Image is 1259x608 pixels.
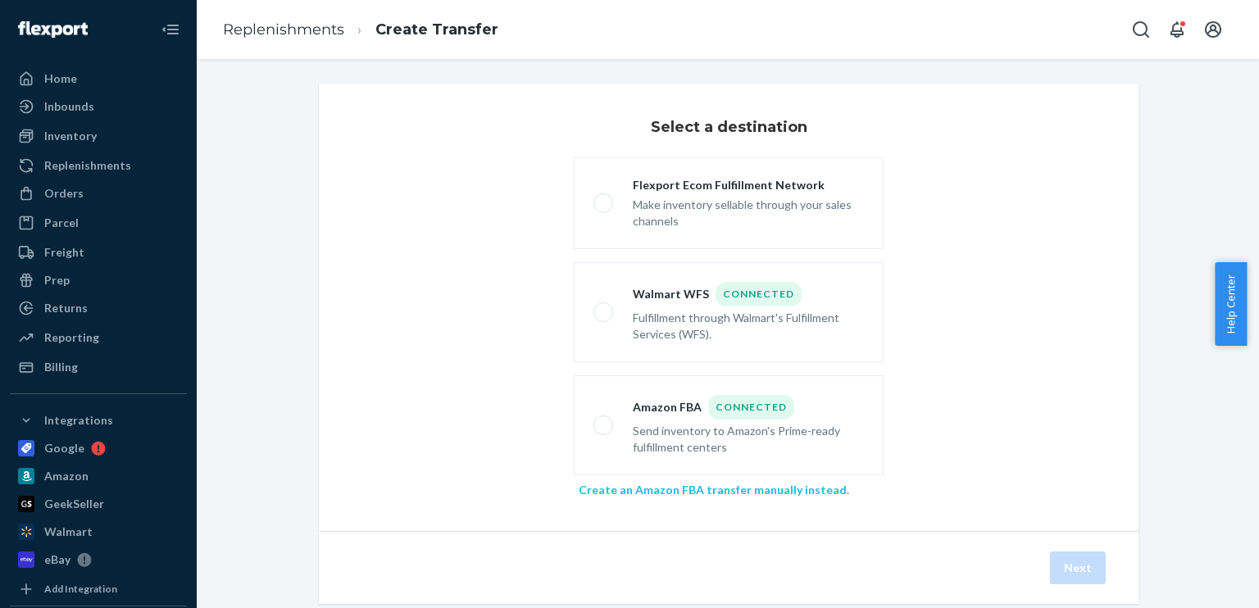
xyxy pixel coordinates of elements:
a: Walmart [10,519,187,545]
div: Fulfillment through Walmart's Fulfillment Services (WFS). [633,306,864,343]
div: Freight [44,244,84,261]
div: Inbounds [44,98,94,115]
div: . [579,482,879,498]
a: Amazon [10,463,187,489]
div: Returns [44,300,88,316]
a: Create Transfer [375,20,498,39]
div: eBay [44,551,70,568]
a: Returns [10,295,187,321]
div: Parcel [44,215,79,231]
a: Add Integration [10,579,187,599]
div: Integrations [44,412,113,429]
a: Home [10,66,187,92]
button: Open account menu [1197,13,1229,46]
div: GeekSeller [44,496,104,512]
a: GeekSeller [10,491,187,517]
a: Reporting [10,324,187,351]
div: Inventory [44,128,97,144]
button: Integrations [10,407,187,433]
div: Add Integration [44,582,117,596]
a: Inventory [10,123,187,149]
ol: breadcrumbs [210,6,511,54]
a: Replenishments [223,20,344,39]
button: Open Search Box [1125,13,1157,46]
div: Walmart [44,524,93,540]
div: Connected [716,282,802,306]
h3: Select a destination [651,116,807,138]
button: Help Center [1215,262,1247,346]
a: Inbounds [10,93,187,120]
a: Google [10,435,187,461]
div: Billing [44,359,78,375]
div: Prep [44,272,70,288]
button: Open notifications [1161,13,1193,46]
a: Create an Amazon FBA transfer manually instead [579,483,847,497]
img: Flexport logo [18,21,88,38]
a: Replenishments [10,152,187,179]
div: Home [44,70,77,87]
a: Orders [10,180,187,206]
span: Support [33,11,92,26]
div: Walmart WFS [633,282,864,306]
div: Make inventory sellable through your sales channels [633,193,864,229]
div: Replenishments [44,157,131,174]
a: Billing [10,354,187,380]
button: Close Navigation [154,13,187,46]
div: Orders [44,185,84,202]
div: Connected [708,395,794,420]
button: Next [1050,551,1106,584]
div: Send inventory to Amazon's Prime-ready fulfillment centers [633,420,864,456]
div: Reporting [44,329,99,346]
div: Amazon [44,468,89,484]
div: Flexport Ecom Fulfillment Network [633,177,864,193]
a: eBay [10,547,187,573]
div: Amazon FBA [633,395,864,420]
a: Prep [10,267,187,293]
div: Google [44,440,84,456]
a: Parcel [10,210,187,236]
a: Freight [10,239,187,265]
